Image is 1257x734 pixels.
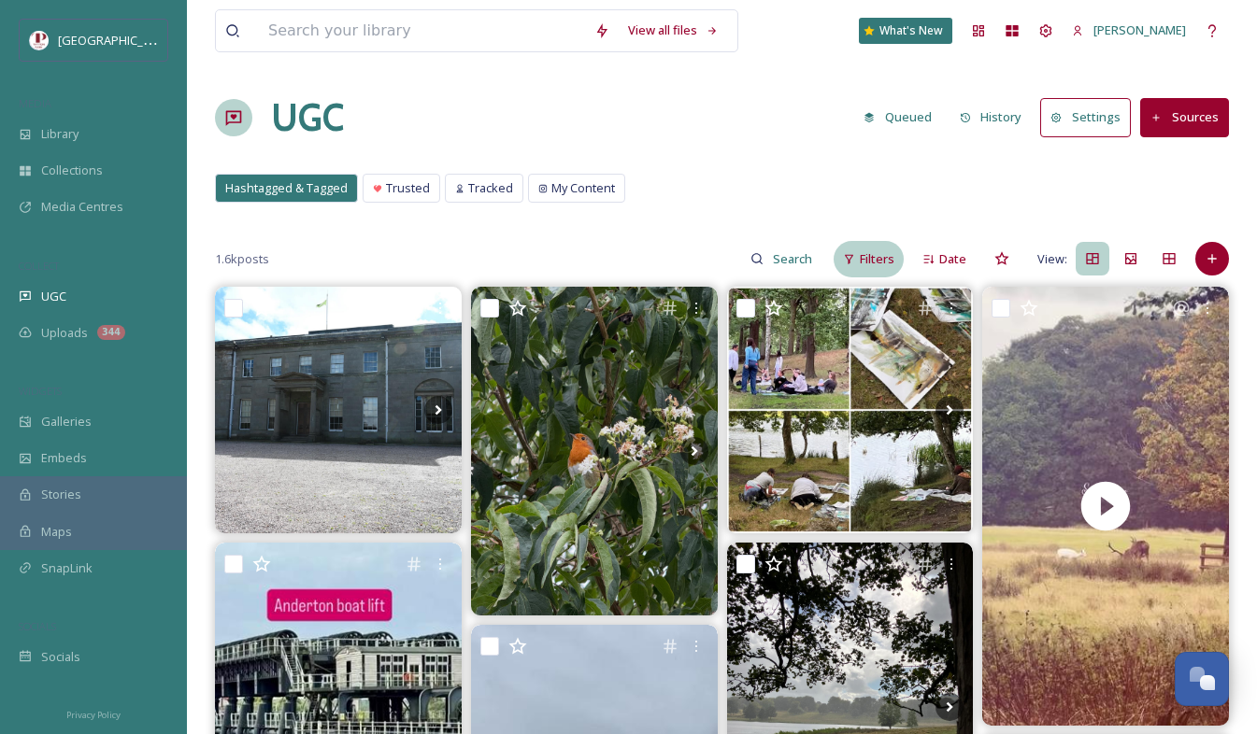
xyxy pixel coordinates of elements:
[215,250,269,268] span: 1.6k posts
[386,179,430,197] span: Trusted
[19,96,51,110] span: MEDIA
[66,709,121,721] span: Privacy Policy
[41,413,92,431] span: Galleries
[41,162,103,179] span: Collections
[19,384,62,398] span: WIDGETS
[41,559,93,577] span: SnapLink
[1093,21,1186,38] span: [PERSON_NAME]
[97,325,125,340] div: 344
[950,99,1041,135] a: History
[619,12,728,49] a: View all files
[764,240,824,277] input: Search
[860,250,894,268] span: Filters
[19,259,59,273] span: COLLECT
[471,287,718,615] img: #rhsgardenbridgewater #tattonpark #cumbria
[41,324,88,342] span: Uploads
[259,10,585,51] input: Search your library
[854,99,941,135] button: Queued
[1175,652,1229,706] button: Open Chat
[66,702,121,725] a: Privacy Policy
[859,18,952,44] a: What's New
[1040,98,1131,136] button: Settings
[982,287,1229,725] video: This view 🧡🍂 Such a stunning place 🍁
[854,99,950,135] a: Queued
[41,486,81,503] span: Stories
[41,648,80,666] span: Socials
[939,250,966,268] span: Date
[41,523,72,541] span: Maps
[982,287,1229,725] img: thumbnail
[551,179,615,197] span: My Content
[30,31,49,49] img: download%20(5).png
[727,287,974,533] img: A large group of wonderful young adults from adt_knutsford throwing themselves into the ‘reimagin...
[1037,250,1067,268] span: View:
[19,619,56,633] span: SOCIALS
[41,288,66,305] span: UGC
[1040,98,1140,136] a: Settings
[271,90,344,146] a: UGC
[41,125,79,143] span: Library
[58,31,177,49] span: [GEOGRAPHIC_DATA]
[468,179,513,197] span: Tracked
[41,449,87,467] span: Embeds
[1063,12,1195,49] a: [PERSON_NAME]
[41,198,123,216] span: Media Centres
[225,179,348,197] span: Hashtagged & Tagged
[950,99,1032,135] button: History
[215,287,462,533] img: Went to Tatton yesterday
[1140,98,1229,136] button: Sources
